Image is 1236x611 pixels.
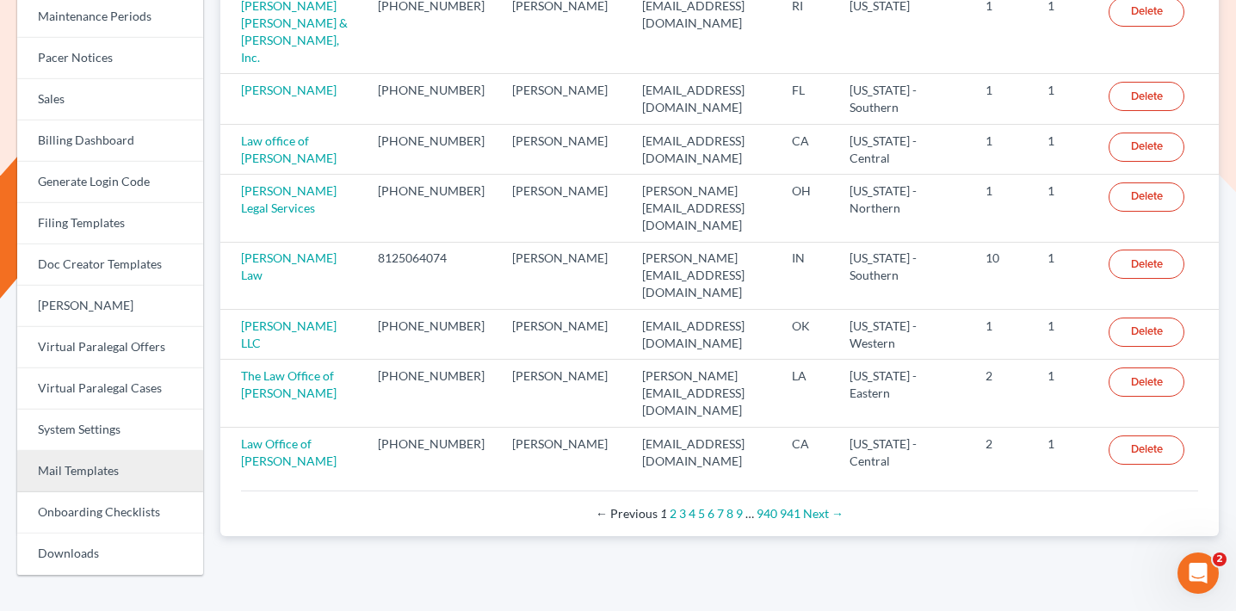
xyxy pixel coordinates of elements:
[17,79,203,120] a: Sales
[972,124,1033,174] td: 1
[241,368,337,400] a: The Law Office of [PERSON_NAME]
[498,427,628,477] td: [PERSON_NAME]
[1109,250,1184,279] a: Delete
[1109,133,1184,162] a: Delete
[498,74,628,124] td: [PERSON_NAME]
[364,310,498,360] td: [PHONE_NUMBER]
[698,506,705,521] a: Page 5
[498,124,628,174] td: [PERSON_NAME]
[364,360,498,427] td: [PHONE_NUMBER]
[17,368,203,410] a: Virtual Paralegal Cases
[17,492,203,534] a: Onboarding Checklists
[628,74,777,124] td: [EMAIL_ADDRESS][DOMAIN_NAME]
[836,310,973,360] td: [US_STATE] - Western
[498,310,628,360] td: [PERSON_NAME]
[1034,427,1095,477] td: 1
[972,310,1033,360] td: 1
[1109,318,1184,347] a: Delete
[241,318,337,350] a: [PERSON_NAME] LLC
[17,327,203,368] a: Virtual Paralegal Offers
[717,506,724,521] a: Page 7
[679,506,686,521] a: Page 3
[1034,242,1095,309] td: 1
[726,506,733,521] a: Page 8
[17,451,203,492] a: Mail Templates
[628,242,777,309] td: [PERSON_NAME][EMAIL_ADDRESS][DOMAIN_NAME]
[17,120,203,162] a: Billing Dashboard
[255,505,1184,522] div: Pagination
[972,175,1033,242] td: 1
[1109,82,1184,111] a: Delete
[736,506,743,521] a: Page 9
[1213,552,1227,566] span: 2
[17,244,203,286] a: Doc Creator Templates
[364,124,498,174] td: [PHONE_NUMBER]
[17,162,203,203] a: Generate Login Code
[1034,74,1095,124] td: 1
[628,360,777,427] td: [PERSON_NAME][EMAIL_ADDRESS][DOMAIN_NAME]
[17,534,203,575] a: Downloads
[241,83,337,97] a: [PERSON_NAME]
[498,360,628,427] td: [PERSON_NAME]
[836,360,973,427] td: [US_STATE] - Eastern
[757,506,777,521] a: Page 940
[803,506,844,521] a: Next page
[778,124,836,174] td: CA
[972,242,1033,309] td: 10
[778,74,836,124] td: FL
[778,242,836,309] td: IN
[836,74,973,124] td: [US_STATE] - Southern
[241,183,337,215] a: [PERSON_NAME] Legal Services
[1109,435,1184,465] a: Delete
[498,175,628,242] td: [PERSON_NAME]
[628,175,777,242] td: [PERSON_NAME][EMAIL_ADDRESS][DOMAIN_NAME]
[670,506,677,521] a: Page 2
[241,250,337,282] a: [PERSON_NAME] Law
[241,133,337,165] a: Law office of [PERSON_NAME]
[364,74,498,124] td: [PHONE_NUMBER]
[778,427,836,477] td: CA
[836,427,973,477] td: [US_STATE] - Central
[628,427,777,477] td: [EMAIL_ADDRESS][DOMAIN_NAME]
[17,203,203,244] a: Filing Templates
[836,242,973,309] td: [US_STATE] - Southern
[972,74,1033,124] td: 1
[836,124,973,174] td: [US_STATE] - Central
[17,38,203,79] a: Pacer Notices
[498,242,628,309] td: [PERSON_NAME]
[17,410,203,451] a: System Settings
[1177,552,1219,594] iframe: Intercom live chat
[708,506,714,521] a: Page 6
[778,175,836,242] td: OH
[364,242,498,309] td: 8125064074
[628,310,777,360] td: [EMAIL_ADDRESS][DOMAIN_NAME]
[745,506,754,521] span: …
[778,360,836,427] td: LA
[1034,175,1095,242] td: 1
[972,360,1033,427] td: 2
[241,436,337,468] a: Law Office of [PERSON_NAME]
[364,175,498,242] td: [PHONE_NUMBER]
[1034,124,1095,174] td: 1
[778,310,836,360] td: OK
[972,427,1033,477] td: 2
[1034,310,1095,360] td: 1
[836,175,973,242] td: [US_STATE] - Northern
[689,506,695,521] a: Page 4
[1109,182,1184,212] a: Delete
[780,506,800,521] a: Page 941
[596,506,658,521] span: Previous page
[628,124,777,174] td: [EMAIL_ADDRESS][DOMAIN_NAME]
[364,427,498,477] td: [PHONE_NUMBER]
[1109,367,1184,397] a: Delete
[1034,360,1095,427] td: 1
[660,506,667,521] em: Page 1
[17,286,203,327] a: [PERSON_NAME]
